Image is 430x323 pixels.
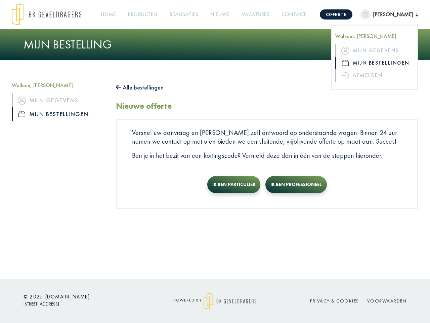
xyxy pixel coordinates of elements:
img: icon [341,47,349,55]
a: Voorwaarden [367,298,407,304]
button: Ik ben particulier [207,176,260,193]
p: Ben je in het bezit van een kortingscode? Vermeld deze dan in één van de stappen hieronder. [132,151,402,160]
a: Afmelden [335,69,414,82]
a: Nieuws [208,7,232,22]
a: Privacy & cookies [310,298,359,304]
a: Realisaties [167,7,201,22]
img: dummypic.png [360,9,371,20]
span: [PERSON_NAME] [371,10,416,19]
img: icon [342,60,349,66]
a: Offerte [320,9,352,20]
button: Alle bestellingen [116,82,164,93]
h2: Nieuwe offerte [116,101,172,111]
img: icon [18,111,25,117]
div: powered by [155,293,275,310]
a: Producten [125,7,160,22]
h1: Mijn bestelling [24,37,406,52]
h5: Welkom, [PERSON_NAME] [12,82,106,88]
h5: Welkom, [PERSON_NAME] [335,33,414,39]
a: iconMijn bestellingen [12,107,106,121]
img: icon [18,97,26,105]
a: iconMijn gegevens [12,94,106,107]
a: Contact [279,7,309,22]
img: logo [12,3,81,26]
button: Ik ben professioneel [265,176,327,193]
a: iconMijn gegevens [335,44,414,57]
h6: © 2025 [DOMAIN_NAME] [24,294,144,300]
div: [PERSON_NAME] [331,25,418,90]
a: iconMijn bestellingen [335,57,414,69]
p: Versnel uw aanvraag en [PERSON_NAME] zelf antwoord op onderstaande vragen. Binnen 24 uur nemen we... [132,128,402,146]
p: [STREET_ADDRESS] [24,300,144,308]
a: Home [98,7,119,22]
button: [PERSON_NAME] [360,9,418,20]
img: icon [342,72,349,78]
a: Vacatures [239,7,272,22]
img: logo [204,293,256,310]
